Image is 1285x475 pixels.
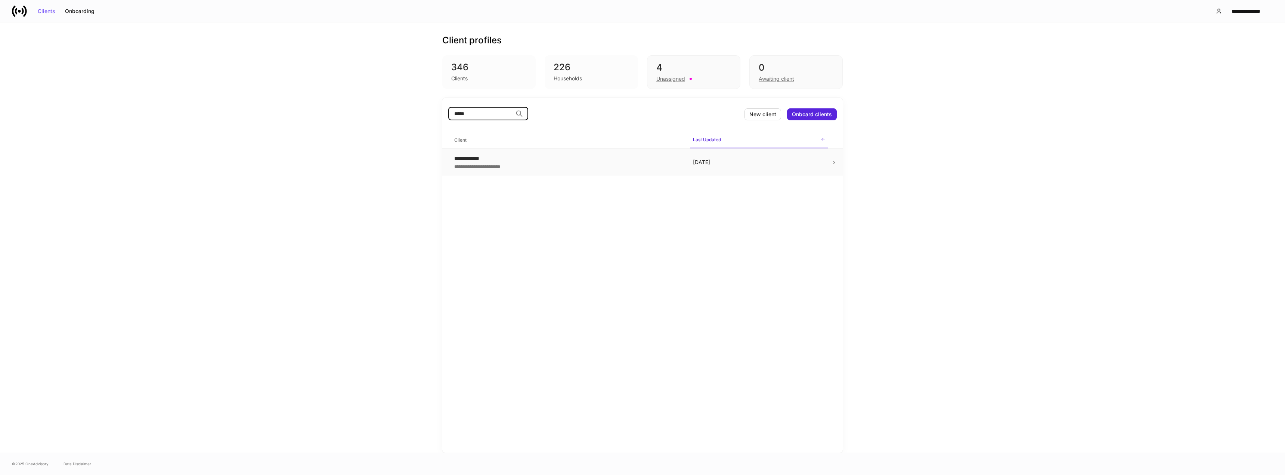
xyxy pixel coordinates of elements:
[656,62,731,74] div: 4
[690,132,828,148] span: Last Updated
[749,112,776,117] div: New client
[60,5,99,17] button: Onboarding
[744,108,781,120] button: New client
[554,75,582,82] div: Households
[693,158,825,166] p: [DATE]
[759,75,794,83] div: Awaiting client
[65,9,95,14] div: Onboarding
[64,461,91,467] a: Data Disclaimer
[787,108,837,120] button: Onboard clients
[554,61,629,73] div: 226
[33,5,60,17] button: Clients
[451,133,684,148] span: Client
[38,9,55,14] div: Clients
[454,136,467,144] h6: Client
[759,62,833,74] div: 0
[442,34,502,46] h3: Client profiles
[12,461,49,467] span: © 2025 OneAdvisory
[749,55,843,89] div: 0Awaiting client
[792,112,832,117] div: Onboard clients
[656,75,685,83] div: Unassigned
[451,61,527,73] div: 346
[647,55,740,89] div: 4Unassigned
[693,136,721,143] h6: Last Updated
[451,75,468,82] div: Clients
